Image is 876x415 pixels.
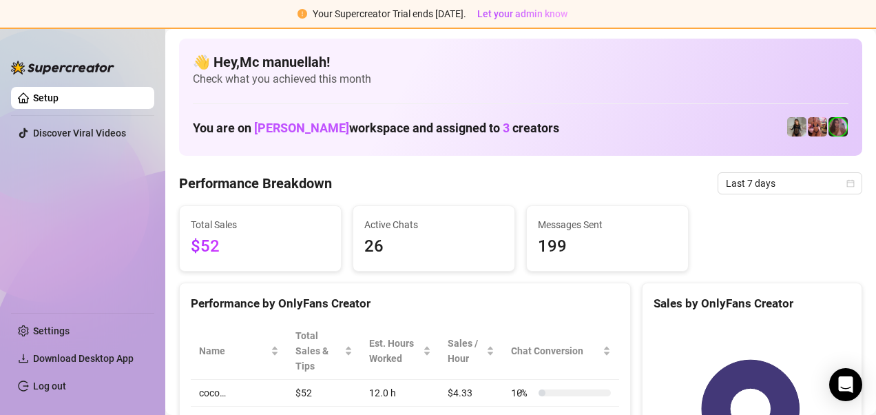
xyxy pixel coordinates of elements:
[191,294,619,313] div: Performance by OnlyFans Creator
[33,353,134,364] span: Download Desktop App
[287,323,361,380] th: Total Sales & Tips
[829,368,862,401] div: Open Intercom Messenger
[511,343,600,358] span: Chat Conversion
[808,117,827,136] img: coco
[193,121,559,136] h1: You are on workspace and assigned to creators
[33,381,66,392] a: Log out
[726,173,854,194] span: Last 7 days
[33,128,126,139] a: Discover Viral Videos
[361,380,439,407] td: 12.0 h
[191,217,330,232] span: Total Sales
[191,234,330,260] span: $52
[33,325,70,336] a: Settings
[439,323,503,380] th: Sales / Hour
[295,328,342,374] span: Total Sales & Tips
[787,117,806,136] img: Kylie
[313,8,466,19] span: Your Supercreator Trial ends [DATE].
[11,61,114,74] img: logo-BBDzfeDw.svg
[511,385,533,401] span: 10 %
[298,9,307,19] span: exclamation-circle
[364,234,503,260] span: 26
[369,336,420,366] div: Est. Hours Worked
[18,353,29,364] span: download
[33,92,59,103] a: Setup
[448,336,483,366] span: Sales / Hour
[191,380,287,407] td: coco…
[199,343,268,358] span: Name
[439,380,503,407] td: $4.33
[538,217,677,232] span: Messages Sent
[191,323,287,380] th: Name
[179,174,332,193] h4: Performance Breakdown
[193,52,848,72] h4: 👋 Hey, Mc manuellah !
[538,234,677,260] span: 199
[828,117,848,136] img: Cocooo
[472,6,573,22] button: Let your admin know
[503,121,510,135] span: 3
[477,8,567,19] span: Let your admin know
[254,121,349,135] span: [PERSON_NAME]
[193,72,848,87] span: Check what you achieved this month
[654,294,851,313] div: Sales by OnlyFans Creator
[503,323,619,380] th: Chat Conversion
[364,217,503,232] span: Active Chats
[846,179,855,188] span: calendar
[287,380,361,407] td: $52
